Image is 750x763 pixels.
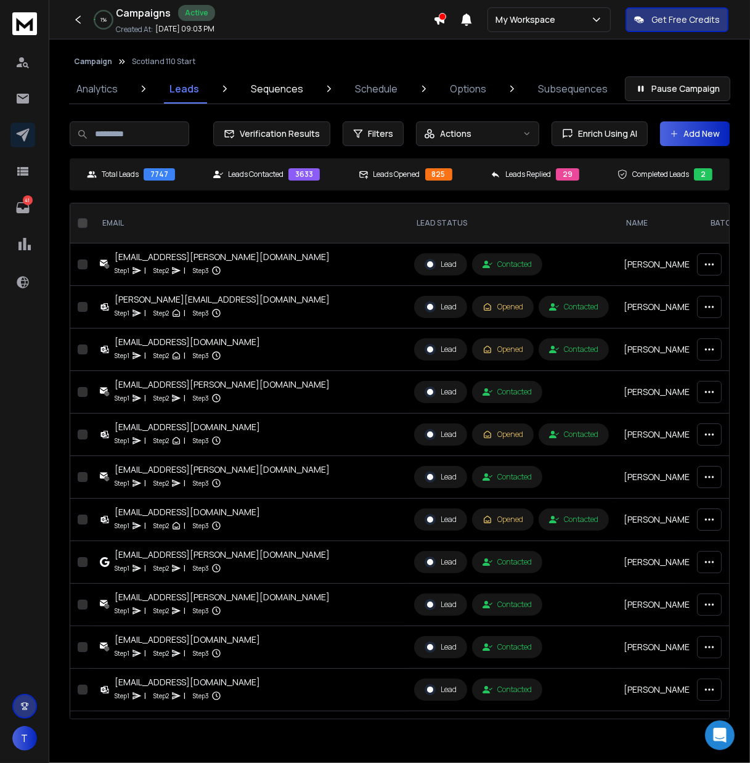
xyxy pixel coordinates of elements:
[450,81,486,96] p: Options
[92,203,407,243] th: EMAIL
[616,414,701,456] td: [PERSON_NAME]
[144,307,146,319] p: |
[556,168,579,181] div: 29
[144,605,146,617] p: |
[483,685,532,695] div: Contacted
[144,477,146,489] p: |
[440,128,471,140] p: Actions
[531,74,615,104] a: Subsequences
[100,16,107,23] p: 1 %
[694,168,712,181] div: 2
[115,293,330,306] div: [PERSON_NAME][EMAIL_ADDRESS][DOMAIN_NAME]
[74,57,112,67] button: Campaign
[162,74,206,104] a: Leads
[538,81,608,96] p: Subsequences
[425,684,457,695] div: Lead
[12,726,37,751] button: T
[193,264,209,277] p: Step 3
[425,557,457,568] div: Lead
[616,711,701,754] td: [PERSON_NAME]
[425,514,457,525] div: Lead
[549,302,598,312] div: Contacted
[153,520,169,532] p: Step 2
[155,24,214,34] p: [DATE] 09:03 PM
[153,605,169,617] p: Step 2
[144,264,146,277] p: |
[115,336,260,348] div: [EMAIL_ADDRESS][DOMAIN_NAME]
[483,642,532,652] div: Contacted
[115,690,129,702] p: Step 1
[243,74,311,104] a: Sequences
[115,634,260,646] div: [EMAIL_ADDRESS][DOMAIN_NAME]
[144,392,146,404] p: |
[626,7,728,32] button: Get Free Credits
[144,520,146,532] p: |
[193,690,209,702] p: Step 3
[632,169,689,179] p: Completed Leads
[153,392,169,404] p: Step 2
[115,562,129,574] p: Step 1
[425,429,457,440] div: Lead
[69,74,125,104] a: Analytics
[144,562,146,574] p: |
[425,599,457,610] div: Lead
[23,195,33,205] p: 41
[153,435,169,447] p: Step 2
[549,430,598,439] div: Contacted
[616,243,701,286] td: [PERSON_NAME]
[483,472,532,482] div: Contacted
[616,456,701,499] td: [PERSON_NAME]
[184,562,185,574] p: |
[115,264,129,277] p: Step 1
[184,264,185,277] p: |
[483,430,523,439] div: Opened
[144,349,146,362] p: |
[193,605,209,617] p: Step 3
[425,301,457,312] div: Lead
[184,477,185,489] p: |
[153,562,169,574] p: Step 2
[483,557,532,567] div: Contacted
[616,286,701,328] td: [PERSON_NAME]
[573,128,637,140] span: Enrich Using AI
[549,515,598,524] div: Contacted
[616,499,701,541] td: [PERSON_NAME]
[153,477,169,489] p: Step 2
[12,12,37,35] img: logo
[483,515,523,524] div: Opened
[616,203,701,243] th: NAME
[153,264,169,277] p: Step 2
[235,128,320,140] span: Verification Results
[184,349,185,362] p: |
[116,6,171,20] h1: Campaigns
[153,349,169,362] p: Step 2
[153,307,169,319] p: Step 2
[705,720,735,750] div: Open Intercom Messenger
[115,477,129,489] p: Step 1
[193,477,209,489] p: Step 3
[184,647,185,659] p: |
[184,520,185,532] p: |
[442,74,494,104] a: Options
[356,81,398,96] p: Schedule
[193,647,209,659] p: Step 3
[616,626,701,669] td: [PERSON_NAME]
[193,520,209,532] p: Step 3
[407,203,616,243] th: LEAD STATUS
[625,76,730,101] button: Pause Campaign
[495,14,560,26] p: My Workspace
[616,584,701,626] td: [PERSON_NAME]
[193,435,209,447] p: Step 3
[549,345,598,354] div: Contacted
[115,463,330,476] div: [EMAIL_ADDRESS][PERSON_NAME][DOMAIN_NAME]
[288,168,320,181] div: 3633
[115,647,129,659] p: Step 1
[251,81,303,96] p: Sequences
[144,168,175,181] div: 7747
[144,435,146,447] p: |
[184,690,185,702] p: |
[116,25,153,35] p: Created At:
[184,307,185,319] p: |
[425,471,457,483] div: Lead
[616,541,701,584] td: [PERSON_NAME]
